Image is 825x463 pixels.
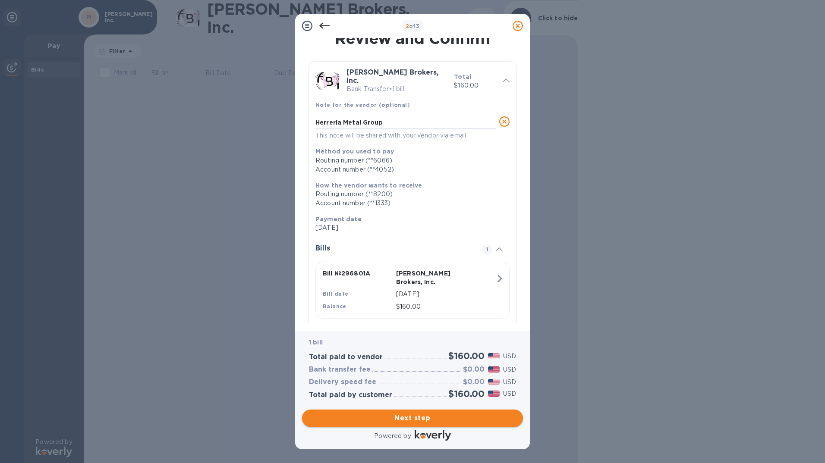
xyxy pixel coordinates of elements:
[309,378,376,386] h3: Delivery speed fee
[315,223,503,232] p: [DATE]
[309,339,323,346] b: 1 bill
[309,366,371,374] h3: Bank transfer fee
[374,432,411,441] p: Powered by
[488,366,500,372] img: USD
[323,269,393,278] p: Bill № 296801A
[309,353,383,361] h3: Total paid to vendor
[346,84,447,94] p: Bank Transfer • 1 bill
[315,244,472,253] h3: Bills
[306,29,519,47] h1: Review and Confirm
[396,302,495,311] p: $160.00
[315,190,503,199] div: Routing number (**8200)
[406,23,409,29] span: 2
[315,182,422,189] b: How the vendor wants to receive
[323,291,349,297] b: Bill date
[503,389,516,398] p: USD
[396,290,495,299] p: [DATE]
[503,378,516,387] p: USD
[315,262,510,319] button: Bill №296801A[PERSON_NAME] Brokers, Inc.Bill date[DATE]Balance$160.00
[315,119,496,126] textarea: Herreria Metal Group
[406,23,420,29] b: of 3
[315,102,410,108] b: Note for the vendor (optional)
[488,353,500,359] img: USD
[315,216,362,222] b: Payment date
[454,73,471,80] b: Total
[482,244,492,255] span: 1
[309,391,392,399] h3: Total paid by customer
[415,430,451,441] img: Logo
[315,69,510,141] div: [PERSON_NAME] Brokers, Inc.Bank Transfer•1 billTotal$160.00Note for the vendor (optional)Herreria...
[309,413,516,423] span: Next step
[454,81,496,90] p: $160.00
[396,269,466,286] p: [PERSON_NAME] Brokers, Inc.
[463,366,485,374] h3: $0.00
[302,410,523,427] button: Next step
[315,131,496,141] p: This note will be shared with your vendor via email
[503,352,516,361] p: USD
[448,388,485,399] h2: $160.00
[323,303,346,310] b: Balance
[463,378,485,386] h3: $0.00
[315,148,394,155] b: Method you used to pay
[488,391,500,397] img: USD
[448,350,485,361] h2: $160.00
[315,165,503,174] div: Account number (**4052)
[315,156,503,165] div: Routing number (**6066)
[488,379,500,385] img: USD
[315,199,503,208] div: Account number (**1333)
[503,365,516,374] p: USD
[346,68,438,84] b: [PERSON_NAME] Brokers, Inc.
